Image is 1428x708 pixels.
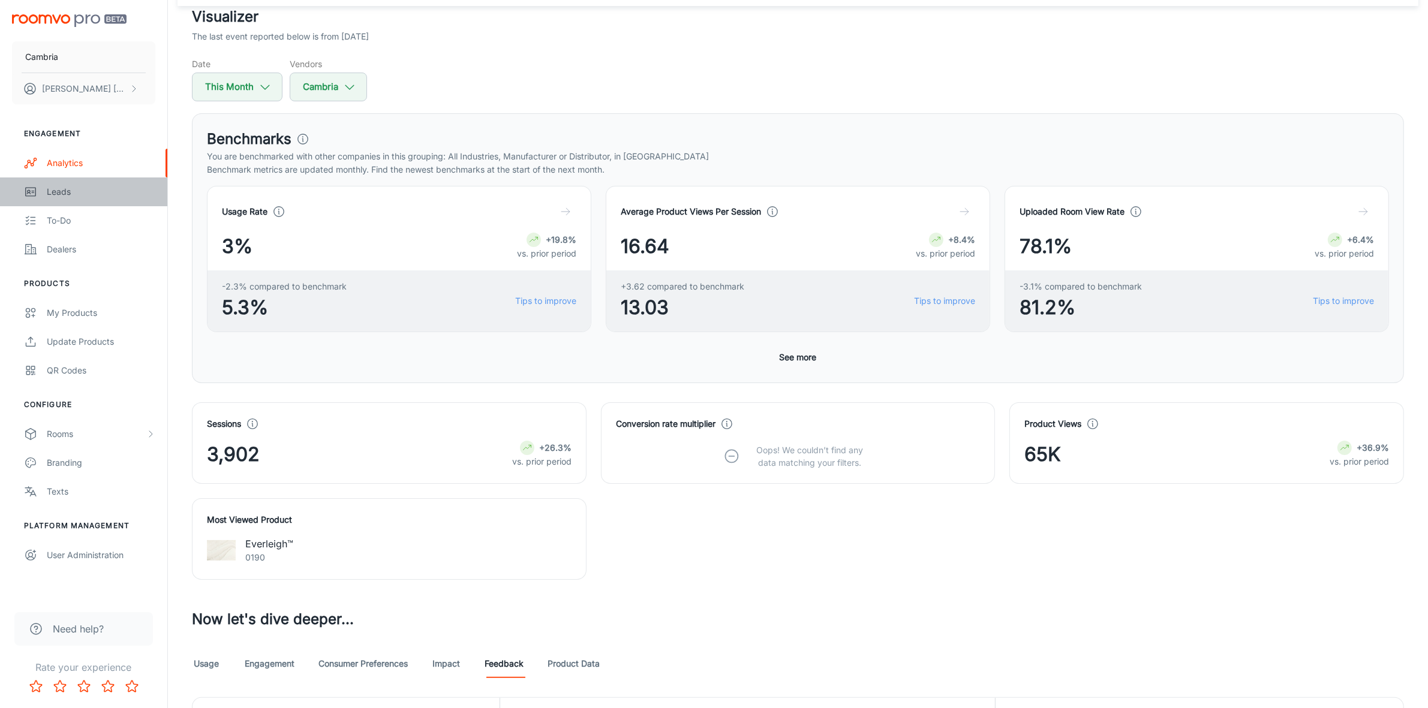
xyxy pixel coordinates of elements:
span: 3% [222,232,252,261]
a: Impact [432,649,461,678]
p: Benchmark metrics are updated monthly. Find the newest benchmarks at the start of the next month. [207,163,1389,176]
button: Rate 1 star [24,674,48,698]
p: Rate your experience [10,660,158,674]
div: User Administration [47,549,155,562]
a: Consumer Preferences [318,649,408,678]
a: Engagement [245,649,294,678]
a: Usage [192,649,221,678]
span: 16.64 [621,232,669,261]
p: Oops! We couldn’t find any data matching your filters. [747,444,872,469]
p: Everleigh™ [245,537,293,551]
p: The last event reported below is from [DATE] [192,30,369,43]
h4: Uploaded Room View Rate [1020,205,1125,218]
h4: Sessions [207,417,241,430]
h4: Usage Rate [222,205,267,218]
button: [PERSON_NAME] [PERSON_NAME] [12,73,155,104]
span: 65K [1024,440,1061,469]
p: 0190 [245,551,293,564]
a: Tips to improve [1313,294,1374,308]
strong: +26.3% [539,442,572,453]
span: 78.1% [1020,232,1072,261]
p: [PERSON_NAME] [PERSON_NAME] [42,82,127,95]
span: -2.3% compared to benchmark [222,280,347,293]
h4: Most Viewed Product [207,513,572,526]
div: QR Codes [47,364,155,377]
span: 3,902 [207,440,260,469]
span: 13.03 [621,293,744,322]
strong: +36.9% [1357,442,1389,453]
div: Rooms [47,427,146,441]
h2: Visualizer [192,6,1404,28]
p: vs. prior period [916,247,975,260]
button: Cambria [12,41,155,73]
button: See more [775,347,822,368]
div: Analytics [47,156,155,170]
button: Cambria [290,73,367,101]
strong: +8.4% [948,234,975,245]
a: Feedback [485,649,524,678]
strong: +19.8% [546,234,576,245]
span: +3.62 compared to benchmark [621,280,744,293]
div: Dealers [47,243,155,256]
h5: Vendors [290,58,367,70]
button: Rate 5 star [120,674,144,698]
p: vs. prior period [1315,247,1374,260]
span: 81.2% [1020,293,1142,322]
button: Rate 4 star [96,674,120,698]
h4: Conversion rate multiplier [616,417,715,430]
p: Cambria [25,50,58,64]
p: vs. prior period [1330,455,1389,468]
button: Rate 3 star [72,674,96,698]
span: 5.3% [222,293,347,322]
p: vs. prior period [517,247,576,260]
a: Product Data [548,649,600,678]
img: Everleigh™ [207,536,236,565]
div: To-do [47,214,155,227]
div: My Products [47,306,155,320]
h4: Product Views [1024,417,1081,430]
div: Leads [47,185,155,198]
p: vs. prior period [512,455,572,468]
h4: Average Product Views Per Session [621,205,761,218]
button: This Month [192,73,282,101]
strong: +6.4% [1347,234,1374,245]
span: Need help? [53,622,104,636]
img: Roomvo PRO Beta [12,14,127,27]
span: -3.1% compared to benchmark [1020,280,1142,293]
div: Branding [47,456,155,469]
div: Texts [47,485,155,498]
a: Tips to improve [515,294,576,308]
h5: Date [192,58,282,70]
h3: Now let's dive deeper... [192,608,1404,630]
h3: Benchmarks [207,128,291,150]
a: Tips to improve [914,294,975,308]
button: Rate 2 star [48,674,72,698]
div: Update Products [47,335,155,348]
p: You are benchmarked with other companies in this grouping: All Industries, Manufacturer or Distri... [207,150,1389,163]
